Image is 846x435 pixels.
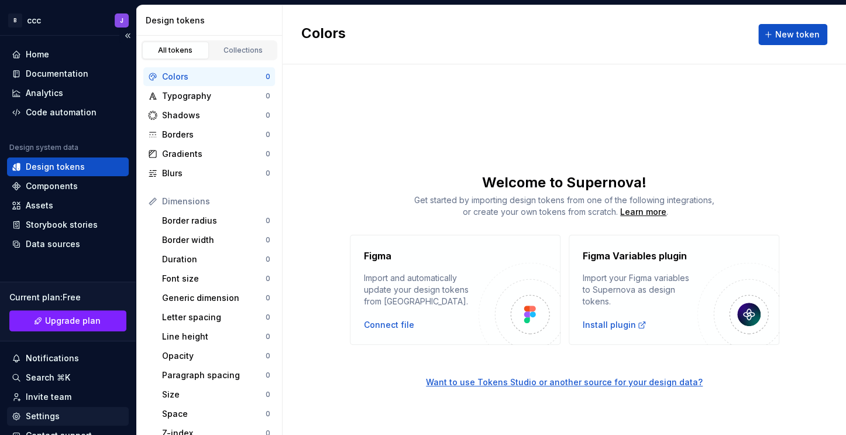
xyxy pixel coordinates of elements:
a: Learn more [620,206,666,218]
a: Colors0 [143,67,275,86]
div: Size [162,389,266,400]
div: Collections [214,46,273,55]
div: Analytics [26,87,63,99]
div: Search ⌘K [26,372,70,383]
div: 0 [266,409,270,419]
div: Documentation [26,68,88,80]
h2: Colors [301,24,346,45]
div: Space [162,408,266,420]
a: Line height0 [157,327,275,346]
a: Data sources [7,235,129,254]
button: Want to use Tokens Studio or another source for your design data? [426,376,703,388]
h4: Figma Variables plugin [583,249,687,263]
div: 0 [266,72,270,81]
div: Design tokens [26,161,85,173]
a: Font size0 [157,269,275,288]
div: Duration [162,254,266,265]
div: All tokens [146,46,205,55]
button: Notifications [7,349,129,368]
a: Generic dimension0 [157,289,275,307]
div: Typography [162,90,266,102]
a: Documentation [7,64,129,83]
a: Gradients0 [143,145,275,163]
div: 0 [266,130,270,139]
div: Generic dimension [162,292,266,304]
button: Collapse sidebar [119,28,136,44]
span: Upgrade plan [45,315,101,327]
a: Want to use Tokens Studio or another source for your design data? [283,345,846,388]
div: Paragraph spacing [162,369,266,381]
div: 0 [266,293,270,303]
button: New token [758,24,827,45]
div: Current plan : Free [9,292,126,303]
div: Border width [162,234,266,246]
div: 0 [266,111,270,120]
a: Paragraph spacing0 [157,366,275,385]
div: Welcome to Supernova! [283,173,846,192]
a: Home [7,45,129,64]
div: 0 [266,390,270,399]
h4: Figma [364,249,391,263]
div: Blurs [162,167,266,179]
a: Opacity0 [157,347,275,365]
div: Settings [26,410,60,422]
a: Settings [7,407,129,426]
a: Border width0 [157,231,275,249]
div: ccc [27,15,41,26]
div: Import and automatically update your design tokens from [GEOGRAPHIC_DATA]. [364,272,479,307]
div: 0 [266,332,270,341]
div: 0 [266,149,270,159]
a: Components [7,177,129,196]
div: Letter spacing [162,311,266,323]
div: 0 [266,371,270,380]
a: Shadows0 [143,106,275,125]
div: Import your Figma variables to Supernova as design tokens. [583,272,697,307]
div: Design tokens [146,15,277,26]
div: Border radius [162,215,266,227]
a: Space0 [157,405,275,423]
div: Font size [162,273,266,285]
a: Code automation [7,103,129,122]
a: Duration0 [157,250,275,269]
div: Design system data [9,143,78,152]
div: Notifications [26,352,79,364]
div: Assets [26,200,53,211]
a: Install plugin [583,319,646,331]
a: Invite team [7,388,129,406]
a: Assets [7,196,129,215]
div: Opacity [162,350,266,362]
div: Data sources [26,238,80,250]
span: Get started by importing design tokens from one of the following integrations, or create your own... [414,195,714,217]
div: Code automation [26,107,97,118]
div: B [8,13,22,28]
a: Storybook stories [7,215,129,234]
div: Line height [162,331,266,342]
span: New token [775,29,820,40]
div: J [120,16,123,25]
div: Colors [162,71,266,83]
div: Shadows [162,109,266,121]
a: Borders0 [143,125,275,144]
div: 0 [266,235,270,245]
a: Blurs0 [143,164,275,183]
button: BcccJ [2,8,133,33]
div: Components [26,180,78,192]
button: Connect file [364,319,414,331]
div: 0 [266,91,270,101]
div: Home [26,49,49,60]
button: Search ⌘K [7,368,129,387]
div: Borders [162,129,266,141]
a: Typography0 [143,87,275,105]
a: Analytics [7,84,129,102]
a: Upgrade plan [9,310,126,331]
a: Size0 [157,385,275,404]
div: 0 [266,216,270,225]
div: 0 [266,274,270,283]
div: 0 [266,351,270,361]
div: 0 [266,169,270,178]
a: Design tokens [7,157,129,176]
